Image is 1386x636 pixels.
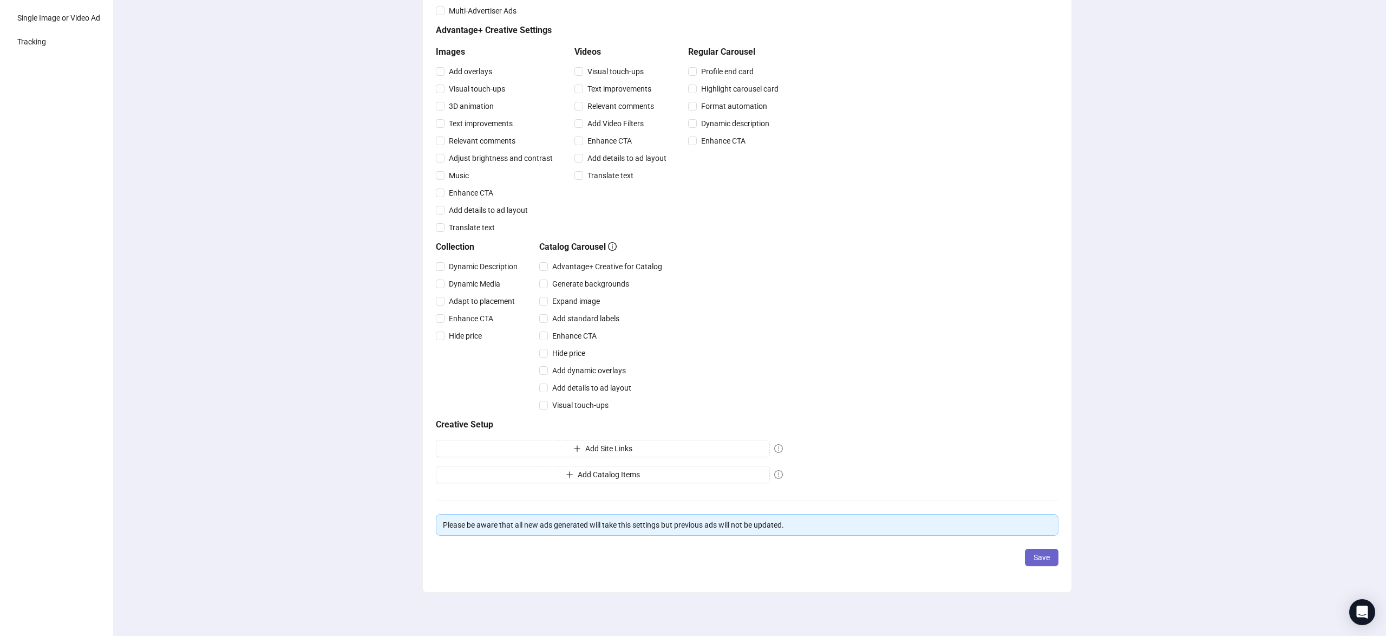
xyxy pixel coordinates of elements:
span: Add Site Links [585,444,632,453]
h5: Collection [436,241,522,254]
span: Advantage+ Creative for Catalog [548,261,666,272]
span: Enhance CTA [697,135,750,147]
span: Save [1034,553,1050,562]
span: Enhance CTA [548,330,601,342]
span: Dynamic description [697,118,774,129]
span: Visual touch-ups [583,66,648,77]
span: plus [573,445,581,452]
span: Generate backgrounds [548,278,633,290]
span: Hide price [444,330,486,342]
span: Expand image [548,295,604,307]
span: Profile end card [697,66,758,77]
span: Add standard labels [548,313,624,325]
span: Enhance CTA [583,135,636,147]
span: plus [566,471,573,478]
span: Add details to ad layout [583,152,671,164]
span: Add dynamic overlays [548,365,630,377]
span: Translate text [444,222,499,233]
span: Dynamic Media [444,278,505,290]
span: Visual touch-ups [444,83,509,95]
span: Visual touch-ups [548,399,613,411]
span: Add overlays [444,66,496,77]
span: Music [444,170,473,181]
div: Please be aware that all new ads generated will take this settings but previous ads will not be u... [443,519,1051,531]
h5: Images [436,46,557,59]
h5: Videos [574,46,671,59]
span: Add Video Filters [583,118,648,129]
span: Translate text [583,170,638,181]
span: Highlight carousel card [697,83,783,95]
span: exclamation-circle [774,444,783,453]
span: Hide price [548,347,590,359]
h5: Catalog Carousel [539,241,666,254]
span: Multi-Advertiser Ads [444,5,521,17]
span: info-circle [608,242,617,251]
span: Add details to ad layout [444,204,532,216]
span: 3D animation [444,100,498,112]
span: Text improvements [444,118,517,129]
span: Adjust brightness and contrast [444,152,557,164]
button: Add Site Links [436,440,770,457]
span: Add Catalog Items [578,470,640,479]
span: Text improvements [583,83,656,95]
h5: Regular Carousel [688,46,783,59]
span: Tracking [17,37,46,46]
button: Save [1025,549,1058,566]
span: exclamation-circle [774,470,783,479]
span: Format automation [697,100,772,112]
span: Adapt to placement [444,295,519,307]
span: Single Image or Video Ad [17,14,100,22]
h5: Creative Setup [436,418,783,431]
h5: Advantage+ Creative Settings [436,24,783,37]
span: Relevant comments [583,100,658,112]
span: Add details to ad layout [548,382,636,394]
div: Open Intercom Messenger [1349,599,1375,625]
span: Enhance CTA [444,313,498,325]
button: Add Catalog Items [436,466,770,483]
span: Relevant comments [444,135,520,147]
span: Dynamic Description [444,261,522,272]
span: Enhance CTA [444,187,498,199]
